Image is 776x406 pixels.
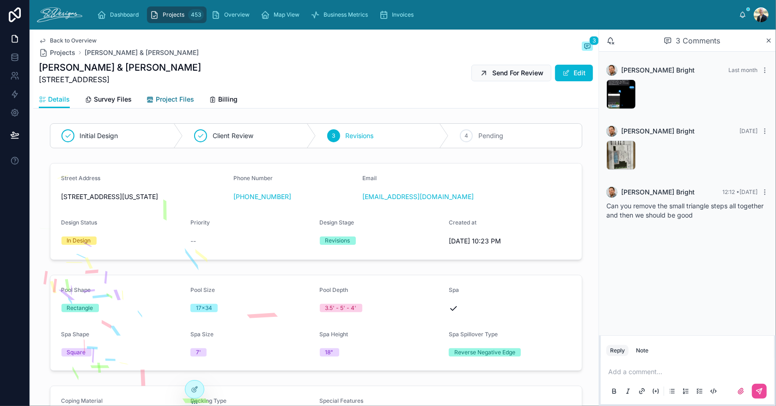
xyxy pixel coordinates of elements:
a: Projects453 [147,6,207,23]
div: 453 [188,9,204,20]
span: 3 [589,36,599,45]
span: Initial Design [80,131,118,140]
span: Dashboard [110,11,139,18]
span: Send For Review [492,68,544,78]
h1: [PERSON_NAME] & [PERSON_NAME] [39,61,201,74]
a: Business Metrics [308,6,374,23]
button: Note [632,345,652,356]
span: [DATE] 10:23 PM [449,236,571,246]
span: Invoices [392,11,414,18]
span: Spa Size [190,331,214,338]
img: App logo [37,7,82,22]
span: Pool Depth [320,286,348,293]
a: Map View [258,6,306,23]
span: Survey Files [94,95,132,104]
button: 3 [582,42,593,53]
span: [PERSON_NAME] Bright [621,127,695,136]
span: -- [190,236,196,246]
a: Projects [39,48,75,57]
span: 12:12 • [DATE] [722,188,758,195]
span: Priority [190,219,210,226]
span: Created at [449,219,477,226]
a: Billing [209,91,238,109]
span: [STREET_ADDRESS] [39,74,201,85]
span: Special Features [320,397,364,404]
span: Back to Overview [50,37,97,44]
span: Details [48,95,70,104]
span: Map View [274,11,299,18]
span: Projects [163,11,184,18]
span: Overview [224,11,250,18]
span: Street Address [61,175,101,182]
span: Spa Height [320,331,348,338]
span: Coping Material [61,397,103,404]
div: Rectangle [67,304,93,312]
a: Survey Files [85,91,132,109]
div: 17x34 [196,304,212,312]
div: 3.5' - 5' - 4' [325,304,357,312]
a: Back to Overview [39,37,97,44]
span: Design Stage [320,219,354,226]
div: In Design [67,236,91,245]
span: 4 [464,132,468,139]
a: [PERSON_NAME] & [PERSON_NAME] [85,48,199,57]
div: 18" [325,348,334,357]
div: Reverse Negative Edge [454,348,515,357]
span: Pending [478,131,503,140]
span: Can you remove the small triangle steps all together and then we should be good [606,202,764,219]
div: Revisions [325,236,350,245]
a: Project Files [147,91,194,109]
span: Decking Type [190,397,226,404]
span: Project Files [156,95,194,104]
span: Business Metrics [324,11,368,18]
button: Edit [555,65,593,81]
span: Spa [449,286,459,293]
a: [PHONE_NUMBER] [233,192,291,201]
span: Pool Size [190,286,215,293]
span: 3 Comments [676,35,720,46]
div: Square [67,348,86,357]
span: Projects [50,48,75,57]
span: Last month [728,67,758,73]
div: 7' [196,348,201,357]
span: Client Review [213,131,253,140]
a: Details [39,91,70,109]
div: Note [636,347,648,354]
a: [EMAIL_ADDRESS][DOMAIN_NAME] [363,192,474,201]
a: Invoices [376,6,420,23]
span: Spa Shape [61,331,90,338]
span: Revisions [346,131,374,140]
span: Billing [218,95,238,104]
a: Dashboard [94,6,145,23]
button: Send For Review [471,65,551,81]
span: Pool Shape [61,286,91,293]
span: Design Status [61,219,98,226]
a: Overview [208,6,256,23]
span: [DATE] [739,127,758,134]
span: [PERSON_NAME] Bright [621,66,695,75]
span: [PERSON_NAME] Bright [621,188,695,197]
span: Phone Number [233,175,273,182]
div: scrollable content [90,5,739,25]
span: Email [363,175,377,182]
span: Spa Spillover Type [449,331,498,338]
span: [STREET_ADDRESS][US_STATE] [61,192,226,201]
button: Reply [606,345,629,356]
span: 3 [332,132,335,139]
